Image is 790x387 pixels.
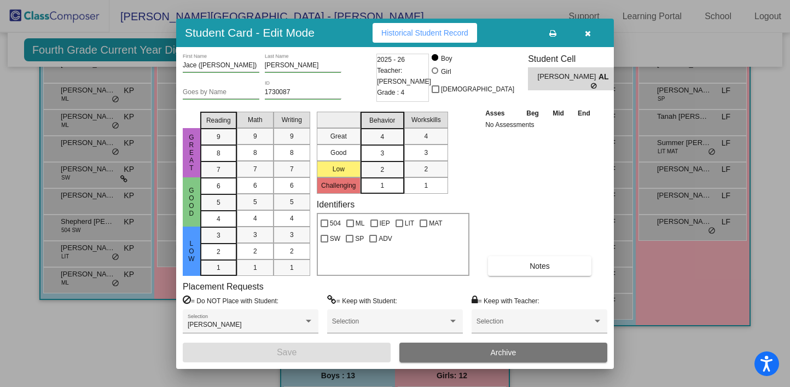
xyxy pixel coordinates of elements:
span: [DEMOGRAPHIC_DATA] [441,83,514,96]
span: Math [248,115,263,125]
span: 3 [380,148,384,158]
td: No Assessments [483,119,597,130]
span: 1 [217,263,220,273]
span: [PERSON_NAME] [188,321,242,328]
span: [PERSON_NAME] ([PERSON_NAME]) [PERSON_NAME] [538,71,599,83]
span: Workskills [411,115,441,125]
span: 3 [290,230,294,240]
span: Historical Student Record [381,28,468,37]
span: 7 [253,164,257,174]
span: Writing [282,115,302,125]
span: 6 [253,181,257,190]
span: Notes [530,262,550,270]
span: 9 [217,132,220,142]
label: = Keep with Teacher: [472,295,539,306]
span: 2 [290,246,294,256]
span: ADV [379,232,392,245]
span: 4 [217,214,220,224]
span: Save [277,348,297,357]
span: 5 [253,197,257,207]
span: ML [356,217,365,230]
span: IEP [380,217,390,230]
div: Boy [440,54,452,63]
input: Enter ID [265,89,341,96]
span: 2 [217,247,220,257]
label: = Do NOT Place with Student: [183,295,278,306]
span: 1 [424,181,428,190]
span: 5 [217,198,220,207]
h3: Student Cell [528,54,623,64]
button: Notes [488,256,591,276]
th: Beg [519,107,545,119]
input: goes by name [183,89,259,96]
span: 5 [290,197,294,207]
span: 504 [330,217,341,230]
span: SW [330,232,340,245]
span: 6 [217,181,220,191]
span: 4 [424,131,428,141]
span: Good [187,187,196,217]
span: 3 [424,148,428,158]
th: Asses [483,107,519,119]
span: 3 [217,230,220,240]
span: 3 [253,230,257,240]
span: Teacher: [PERSON_NAME] [377,65,431,87]
span: 4 [380,132,384,142]
span: 2 [424,164,428,174]
span: 2 [253,246,257,256]
span: 8 [217,148,220,158]
th: End [571,107,597,119]
span: SP [355,232,364,245]
div: Girl [440,67,451,77]
span: 8 [253,148,257,158]
span: Great [187,134,196,172]
span: 7 [290,164,294,174]
span: 1 [380,181,384,190]
span: 4 [290,213,294,223]
span: Reading [206,115,231,125]
th: Mid [546,107,571,119]
span: 6 [290,181,294,190]
span: LIT [405,217,414,230]
span: 8 [290,148,294,158]
label: Identifiers [317,199,355,210]
span: 9 [253,131,257,141]
span: AL [599,71,614,83]
button: Historical Student Record [373,23,477,43]
span: 7 [217,165,220,175]
span: 2025 - 26 [377,54,405,65]
h3: Student Card - Edit Mode [185,26,315,39]
label: = Keep with Student: [327,295,397,306]
span: 4 [253,213,257,223]
span: 9 [290,131,294,141]
span: Archive [491,348,516,357]
label: Placement Requests [183,281,264,292]
span: Behavior [369,115,395,125]
span: Grade : 4 [377,87,404,98]
span: Low [187,240,196,263]
span: 1 [290,263,294,273]
button: Save [183,343,391,362]
span: 1 [253,263,257,273]
span: MAT [429,217,442,230]
span: 2 [380,165,384,175]
button: Archive [399,343,607,362]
